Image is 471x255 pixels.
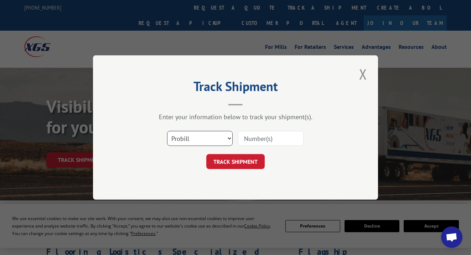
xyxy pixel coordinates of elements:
input: Number(s) [238,131,304,146]
h2: Track Shipment [129,81,342,95]
div: Enter your information below to track your shipment(s). [129,113,342,121]
button: Close modal [357,64,369,84]
button: TRACK SHIPMENT [206,154,265,169]
a: Open chat [441,226,462,248]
